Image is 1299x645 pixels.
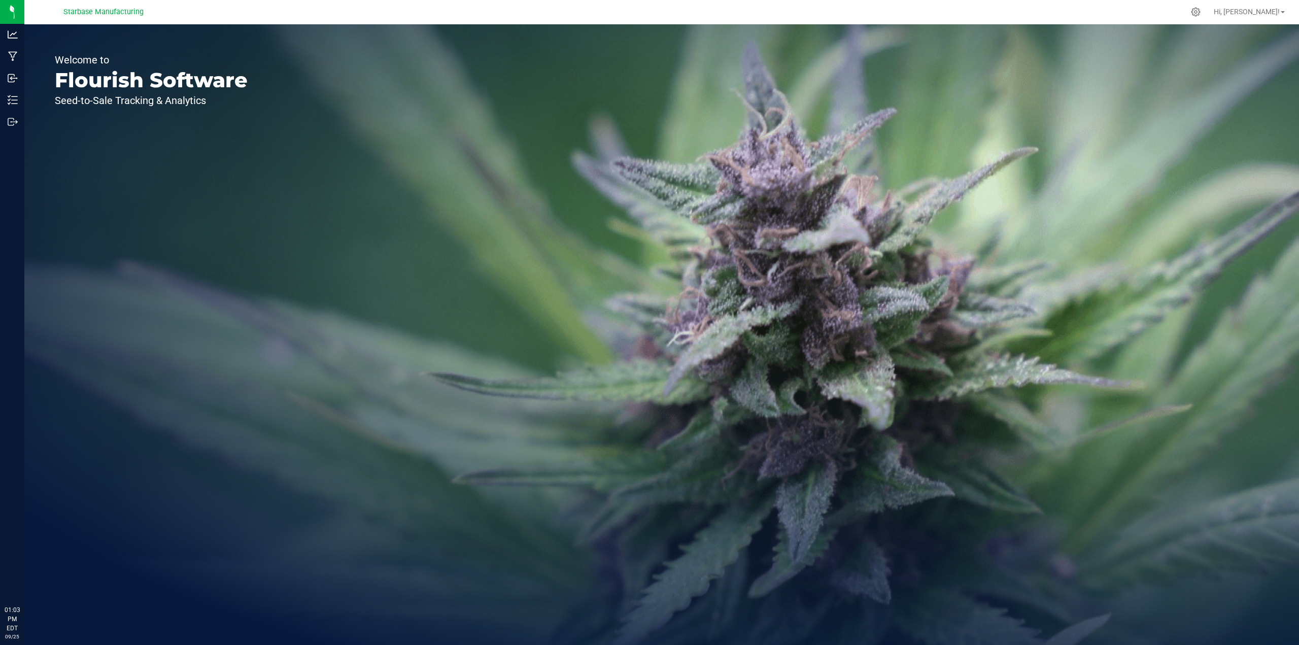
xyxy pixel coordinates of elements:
[8,95,18,105] inline-svg: Inventory
[8,51,18,61] inline-svg: Manufacturing
[5,633,20,640] p: 09/25
[1214,8,1280,16] span: Hi, [PERSON_NAME]!
[63,8,144,16] span: Starbase Manufacturing
[55,55,248,65] p: Welcome to
[8,73,18,83] inline-svg: Inbound
[55,95,248,106] p: Seed-to-Sale Tracking & Analytics
[1189,7,1202,17] div: Manage settings
[8,29,18,40] inline-svg: Analytics
[5,605,20,633] p: 01:03 PM EDT
[8,117,18,127] inline-svg: Outbound
[55,70,248,90] p: Flourish Software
